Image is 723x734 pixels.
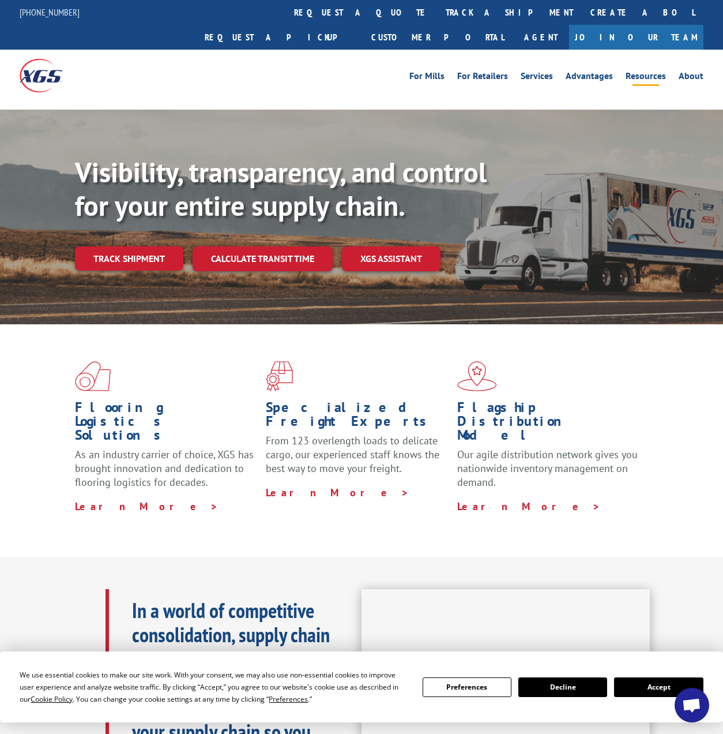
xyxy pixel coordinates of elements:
[457,448,638,489] span: Our agile distribution network gives you nationwide inventory management on demand.
[457,72,508,84] a: For Retailers
[75,361,111,391] img: xgs-icon-total-supply-chain-intelligence-red
[409,72,445,84] a: For Mills
[31,694,73,704] span: Cookie Policy
[20,6,80,18] a: [PHONE_NUMBER]
[266,434,448,485] p: From 123 overlength loads to delicate cargo, our experienced staff knows the best way to move you...
[75,400,257,448] h1: Flooring Logistics Solutions
[266,361,293,391] img: xgs-icon-focused-on-flooring-red
[521,72,553,84] a: Services
[75,500,219,513] a: Learn More >
[75,154,487,223] b: Visibility, transparency, and control for your entire supply chain.
[626,72,666,84] a: Resources
[193,246,333,271] a: Calculate transit time
[518,677,607,697] button: Decline
[679,72,703,84] a: About
[457,400,639,448] h1: Flagship Distribution Model
[675,688,709,722] a: Open chat
[423,677,511,697] button: Preferences
[342,246,440,271] a: XGS ASSISTANT
[196,25,363,50] a: Request a pickup
[457,361,497,391] img: xgs-icon-flagship-distribution-model-red
[569,25,703,50] a: Join Our Team
[20,669,408,705] div: We use essential cookies to make our site work. With your consent, we may also use non-essential ...
[566,72,613,84] a: Advantages
[457,500,601,513] a: Learn More >
[363,25,513,50] a: Customer Portal
[266,400,448,434] h1: Specialized Freight Experts
[75,246,183,271] a: Track shipment
[75,448,254,489] span: As an industry carrier of choice, XGS has brought innovation and dedication to flooring logistics...
[513,25,569,50] a: Agent
[614,677,703,697] button: Accept
[269,694,308,704] span: Preferences
[266,486,409,499] a: Learn More >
